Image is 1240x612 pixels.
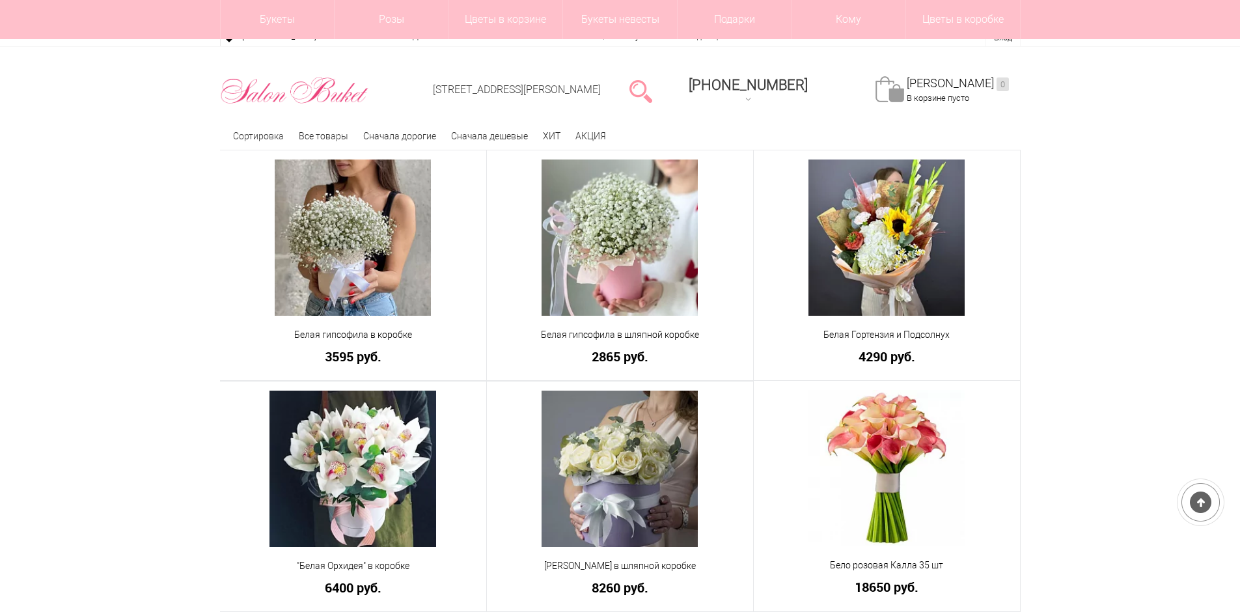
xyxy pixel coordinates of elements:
[808,160,965,316] img: Белая Гортензия и Подсолнух
[228,328,478,342] a: Белая гипсофила в коробке
[762,350,1012,363] a: 4290 руб.
[269,391,437,547] img: "Белая Орхидея" в коробке
[808,390,965,546] img: Бело розовая Калла 35 шт
[762,559,1012,572] a: Бело розовая Калла 35 шт
[228,559,478,573] a: "Белая Орхидея" в коробке
[997,77,1009,91] ins: 0
[451,131,528,141] a: Сначала дешевые
[907,93,969,103] span: В корзине пусто
[495,328,745,342] a: Белая гипсофила в шляпной коробке
[363,131,436,141] a: Сначала дорогие
[575,131,606,141] a: АКЦИЯ
[542,391,698,547] img: Белая роза в шляпной коробке
[220,74,369,107] img: Цветы Нижний Новгород
[689,77,808,93] span: [PHONE_NUMBER]
[495,559,745,573] a: [PERSON_NAME] в шляпной коробке
[495,350,745,363] a: 2865 руб.
[907,76,1009,91] a: [PERSON_NAME]
[762,580,1012,594] a: 18650 руб.
[228,350,478,363] a: 3595 руб.
[762,328,1012,342] a: Белая Гортензия и Подсолнух
[543,131,560,141] a: ХИТ
[433,83,601,96] a: [STREET_ADDRESS][PERSON_NAME]
[681,72,816,109] a: [PHONE_NUMBER]
[228,581,478,594] a: 6400 руб.
[233,131,284,141] span: Сортировка
[495,581,745,594] a: 8260 руб.
[299,131,348,141] a: Все товары
[542,160,698,316] img: Белая гипсофила в шляпной коробке
[275,160,431,316] img: Белая гипсофила в коробке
